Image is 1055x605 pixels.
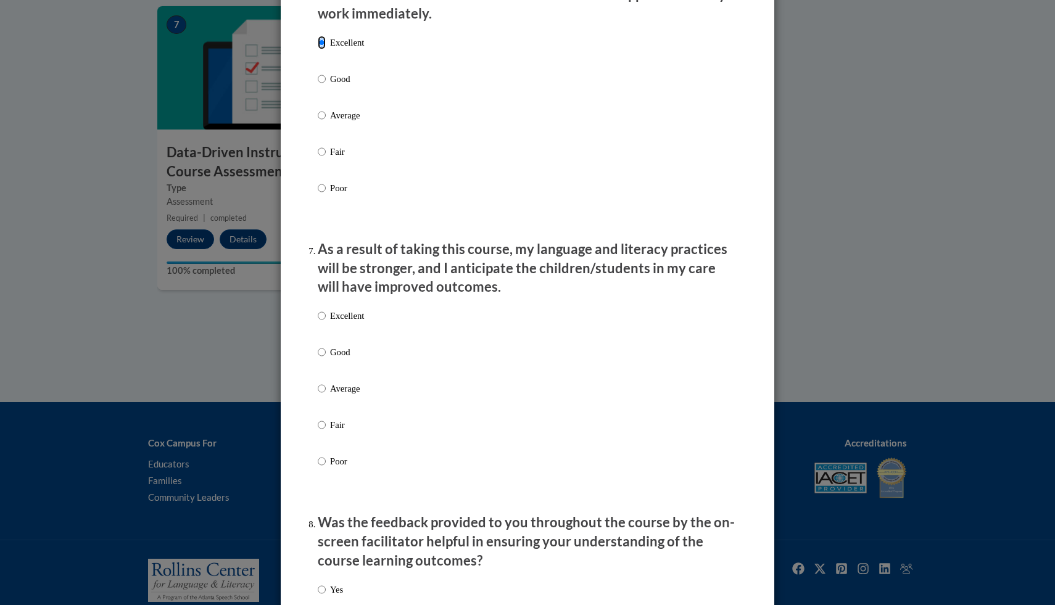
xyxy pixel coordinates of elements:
[318,455,326,468] input: Poor
[318,36,326,49] input: Excellent
[330,109,364,122] p: Average
[318,382,326,395] input: Average
[318,418,326,432] input: Fair
[330,382,364,395] p: Average
[330,181,364,195] p: Poor
[318,109,326,122] input: Average
[330,72,364,86] p: Good
[318,583,326,596] input: Yes
[318,240,737,297] p: As a result of taking this course, my language and literacy practices will be stronger, and I ant...
[330,36,364,49] p: Excellent
[318,513,737,570] p: Was the feedback provided to you throughout the course by the on-screen facilitator helpful in en...
[318,309,326,323] input: Excellent
[330,418,364,432] p: Fair
[330,309,364,323] p: Excellent
[330,583,343,596] p: Yes
[318,345,326,359] input: Good
[330,145,364,158] p: Fair
[330,345,364,359] p: Good
[318,181,326,195] input: Poor
[330,455,364,468] p: Poor
[318,145,326,158] input: Fair
[318,72,326,86] input: Good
